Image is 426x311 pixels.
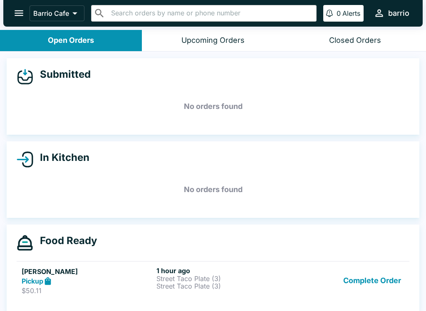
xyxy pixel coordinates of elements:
p: Street Taco Plate (3) [156,275,288,282]
a: [PERSON_NAME]Pickup$50.111 hour agoStreet Taco Plate (3)Street Taco Plate (3)Complete Order [17,261,409,300]
h5: [PERSON_NAME] [22,267,153,276]
strong: Pickup [22,277,43,285]
div: Closed Orders [329,36,381,45]
div: Upcoming Orders [181,36,245,45]
div: barrio [388,8,409,18]
button: Barrio Cafe [30,5,84,21]
button: open drawer [8,2,30,24]
button: barrio [370,4,413,22]
div: Open Orders [48,36,94,45]
h4: Submitted [33,68,91,81]
p: 0 [337,9,341,17]
input: Search orders by name or phone number [109,7,313,19]
h4: Food Ready [33,234,97,247]
p: Alerts [342,9,360,17]
p: $50.11 [22,286,153,295]
h5: No orders found [17,175,409,205]
button: Complete Order [340,267,404,295]
p: Street Taco Plate (3) [156,282,288,290]
h5: No orders found [17,91,409,121]
h6: 1 hour ago [156,267,288,275]
p: Barrio Cafe [33,9,69,17]
h4: In Kitchen [33,151,89,164]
